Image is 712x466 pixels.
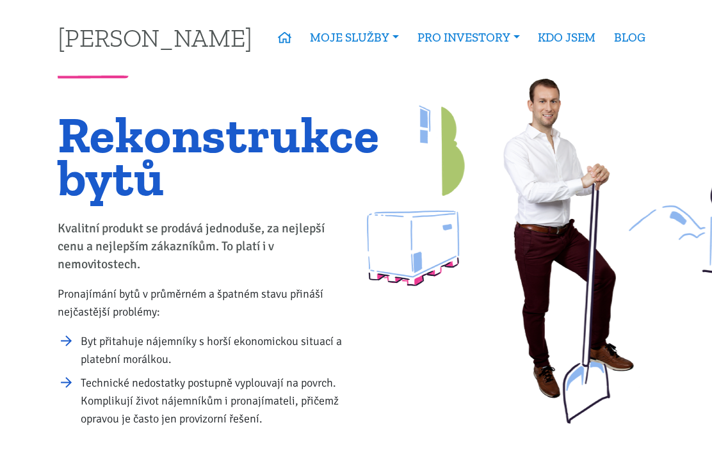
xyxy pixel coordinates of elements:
[529,23,605,52] a: KDO JSEM
[58,220,348,273] p: Kvalitní produkt se prodává jednoduše, za nejlepší cenu a nejlepším zákazníkům. To platí i v nemo...
[58,285,348,321] p: Pronajímání bytů v průměrném a špatném stavu přináší nejčastější problémy:
[58,25,252,50] a: [PERSON_NAME]
[81,332,348,368] li: Byt přitahuje nájemníky s horší ekonomickou situací a platební morálkou.
[408,23,529,52] a: PRO INVESTORY
[605,23,655,52] a: BLOG
[81,374,348,428] li: Technické nedostatky postupně vyplouvají na povrch. Komplikují život nájemníkům i pronajímateli, ...
[301,23,409,52] a: MOJE SLUŽBY
[58,113,348,199] h1: Rekonstrukce bytů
